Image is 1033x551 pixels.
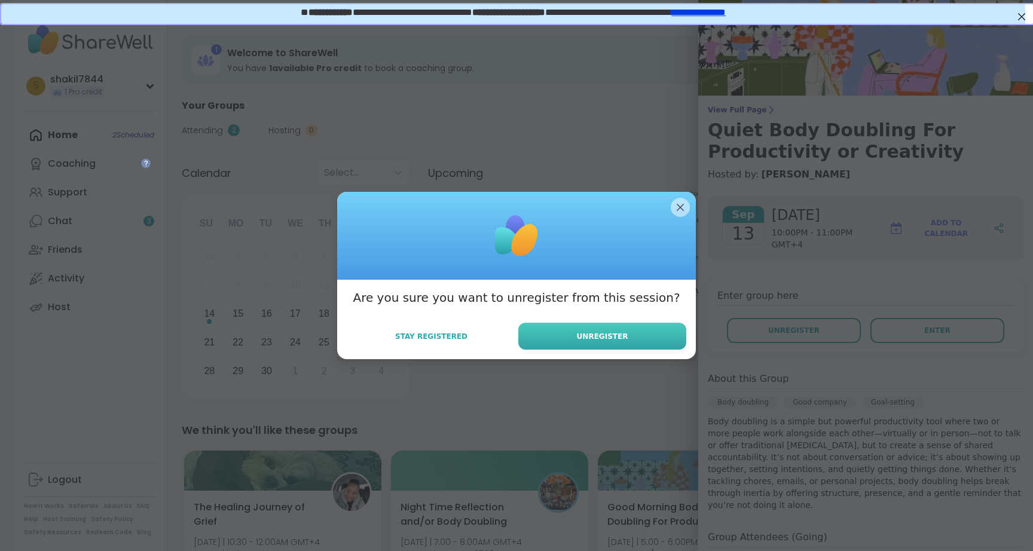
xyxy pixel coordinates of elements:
span: Unregister [577,331,628,342]
h3: Are you sure you want to unregister from this session? [353,289,680,306]
button: Unregister [518,323,686,350]
button: Stay Registered [347,324,516,349]
span: Stay Registered [395,331,467,342]
iframe: Spotlight [141,158,151,168]
img: ShareWell Logomark [487,206,546,266]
